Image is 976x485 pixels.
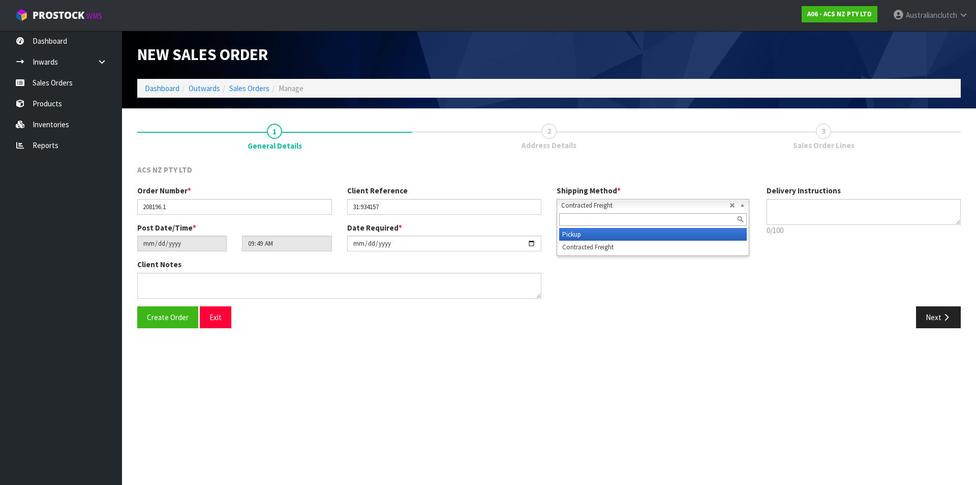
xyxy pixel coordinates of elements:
[559,228,747,241] li: Pickup
[267,124,282,139] span: 1
[522,140,576,151] span: Address Details
[229,83,269,93] a: Sales Orders
[137,199,332,215] input: Order Number
[137,165,192,175] span: ACS NZ PTY LTD
[86,11,102,21] small: WMS
[347,199,542,215] input: Client Reference
[767,185,841,196] label: Delivery Instructions
[807,10,872,18] strong: A06 - ACS NZ PTY LTD
[541,124,557,139] span: 2
[816,124,831,139] span: 3
[347,185,408,196] label: Client Reference
[916,306,961,328] button: Next
[248,140,302,151] span: General Details
[147,312,189,322] span: Create Order
[189,83,220,93] a: Outwards
[906,10,957,20] span: Australianclutch
[557,185,621,196] label: Shipping Method
[767,225,961,236] p: 0/100
[137,185,191,196] label: Order Number
[33,9,84,22] span: ProStock
[15,9,28,21] img: cube-alt.png
[559,241,747,253] li: Contracted Freight
[137,44,268,65] span: New Sales Order
[279,83,303,93] span: Manage
[347,222,402,233] label: Date Required
[561,199,729,212] span: Contracted Freight
[137,157,961,336] span: General Details
[145,83,179,93] a: Dashboard
[137,306,198,328] button: Create Order
[137,259,181,270] label: Client Notes
[137,222,196,233] label: Post Date/Time
[793,140,855,151] span: Sales Order Lines
[200,306,231,328] button: Exit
